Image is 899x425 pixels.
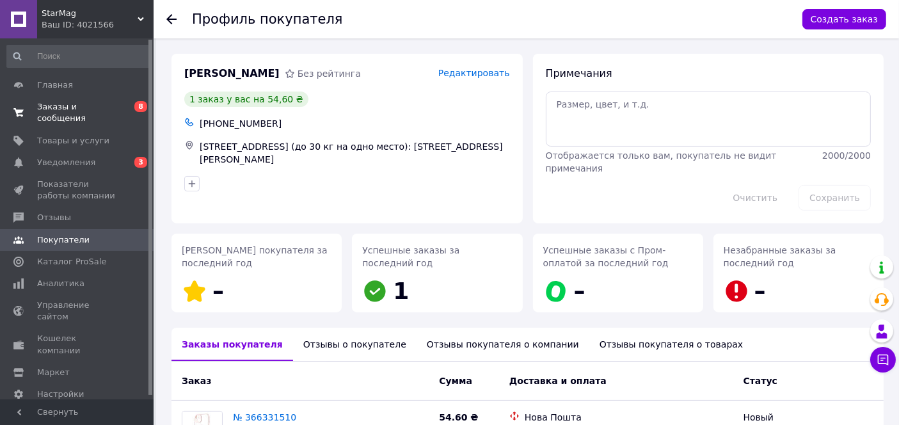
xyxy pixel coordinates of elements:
div: [STREET_ADDRESS] (до 30 кг на одно место): [STREET_ADDRESS][PERSON_NAME] [197,138,513,168]
span: Статус [744,376,777,386]
span: Заказ [182,376,211,386]
h1: Профиль покупателя [192,12,343,27]
span: Сумма [439,376,472,386]
span: Главная [37,79,73,91]
div: Вернуться назад [166,13,177,26]
div: 1 заказ у вас на 54,60 ₴ [184,92,308,107]
span: Каталог ProSale [37,256,106,268]
span: – [212,278,224,304]
span: Доставка и оплата [509,376,607,386]
span: Настройки [37,389,84,400]
div: [PHONE_NUMBER] [197,115,513,132]
span: Заказы и сообщения [37,101,118,124]
span: – [754,278,766,304]
span: Кошелек компании [37,333,118,356]
span: Отображается только вам, покупатель не видит примечания [546,150,777,173]
span: Показатели работы компании [37,179,118,202]
span: Маркет [37,367,70,378]
input: Поиск [6,45,151,68]
div: Отзывы о покупателе [293,328,417,361]
span: 1 [393,278,409,304]
span: Управление сайтом [37,300,118,323]
span: 8 [134,101,147,112]
button: Чат с покупателем [870,347,896,373]
span: Товары и услуги [37,135,109,147]
span: StarMag [42,8,138,19]
span: 3 [134,157,147,168]
span: Аналитика [37,278,84,289]
div: Заказы покупателя [171,328,293,361]
span: Успешные заказы за последний год [362,245,459,268]
button: Создать заказ [802,9,886,29]
a: № 366331510 [233,412,296,422]
span: [PERSON_NAME] [184,67,280,81]
div: Отзывы покупателя о компании [417,328,589,361]
span: Отзывы [37,212,71,223]
span: Примечания [546,67,612,79]
div: Отзывы покупателя о товарах [589,328,754,361]
div: Новый [744,411,873,424]
span: Покупатели [37,234,90,246]
span: Без рейтинга [298,68,361,79]
span: Редактировать [438,68,510,78]
div: Ваш ID: 4021566 [42,19,154,31]
span: Незабранные заказы за последний год [724,245,836,268]
span: – [574,278,585,304]
span: 54.60 ₴ [439,412,478,422]
span: Уведомления [37,157,95,168]
span: Успешные заказы с Пром-оплатой за последний год [543,245,669,268]
div: Нова Пошта [525,411,733,424]
span: [PERSON_NAME] покупателя за последний год [182,245,328,268]
span: 2000 / 2000 [822,150,871,161]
